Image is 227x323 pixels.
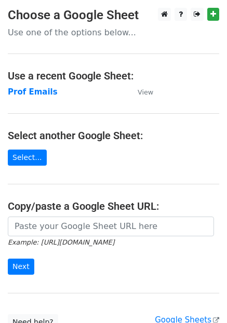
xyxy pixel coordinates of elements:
iframe: Chat Widget [175,273,227,323]
p: Use one of the options below... [8,27,219,38]
input: Paste your Google Sheet URL here [8,217,214,236]
a: Prof Emails [8,87,58,97]
a: Select... [8,150,47,166]
small: View [138,88,153,96]
h4: Select another Google Sheet: [8,129,219,142]
input: Next [8,259,34,275]
small: Example: [URL][DOMAIN_NAME] [8,238,114,246]
h3: Choose a Google Sheet [8,8,219,23]
h4: Copy/paste a Google Sheet URL: [8,200,219,212]
a: View [127,87,153,97]
h4: Use a recent Google Sheet: [8,70,219,82]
